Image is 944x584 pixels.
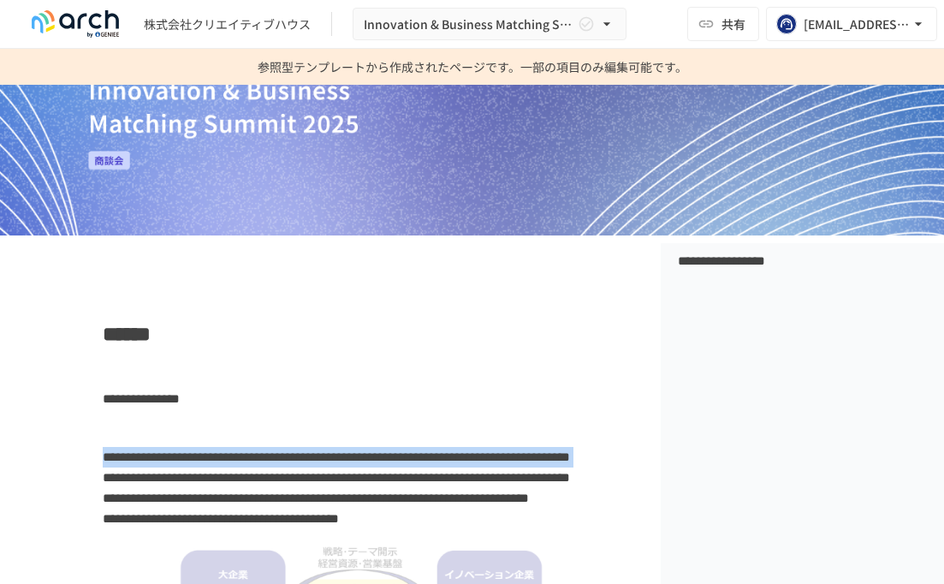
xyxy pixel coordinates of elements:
button: Innovation & Business Matching Summit 2025_イベント詳細ページ [353,8,626,41]
span: Innovation & Business Matching Summit 2025_イベント詳細ページ [364,14,574,35]
span: 共有 [721,15,745,33]
div: [EMAIL_ADDRESS][DOMAIN_NAME] [804,14,910,35]
button: [EMAIL_ADDRESS][DOMAIN_NAME] [766,7,937,41]
button: 共有 [687,7,759,41]
img: logo-default@2x-9cf2c760.svg [21,10,130,38]
div: 株式会社クリエイティブハウス [144,15,311,33]
p: 参照型テンプレートから作成されたページです。一部の項目のみ編集可能です。 [258,49,687,85]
